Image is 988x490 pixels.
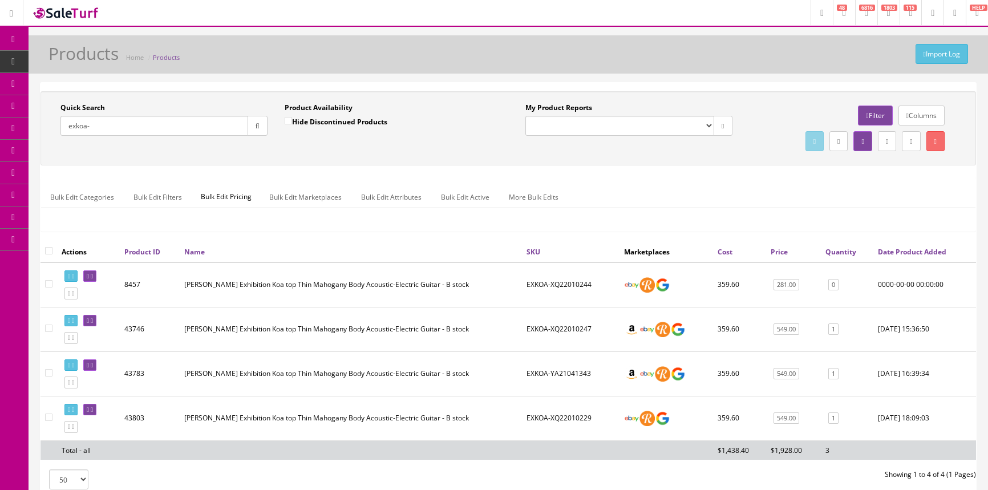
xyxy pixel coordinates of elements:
a: 1 [828,368,839,380]
td: 43783 [120,351,180,396]
a: More Bulk Edits [500,186,568,208]
td: EXKOA-YA21041343 [522,351,619,396]
a: 549.00 [774,412,799,424]
span: 1803 [881,5,897,11]
a: Bulk Edit Marketplaces [260,186,351,208]
a: Product ID [124,247,160,257]
label: Hide Discontinued Products [285,116,387,127]
img: google_shopping [655,411,670,426]
th: Marketplaces [619,241,713,262]
a: Home [126,53,144,62]
a: Bulk Edit Attributes [352,186,431,208]
a: Quantity [825,247,856,257]
a: 0 [828,279,839,291]
input: Search [60,116,248,136]
td: 8457 [120,262,180,307]
td: EXKOA-XQ22010247 [522,307,619,351]
td: Dean Exhibition Koa top Thin Mahogany Body Acoustic-Electric Guitar - B stock [180,262,522,307]
a: 1 [828,412,839,424]
img: ebay [624,277,639,293]
td: 43746 [120,307,180,351]
a: Cost [718,247,732,257]
label: My Product Reports [525,103,592,113]
td: 3 [821,440,873,460]
img: google_shopping [655,277,670,293]
img: reverb [655,366,670,382]
a: Name [184,247,205,257]
td: Dean Exhibition Koa top Thin Mahogany Body Acoustic-Electric Guitar - B stock [180,351,522,396]
a: Columns [898,106,945,125]
td: 359.60 [713,307,766,351]
a: Import Log [916,44,968,64]
img: reverb [639,411,655,426]
span: Bulk Edit Pricing [192,186,260,208]
h1: Products [48,44,119,63]
div: Showing 1 to 4 of 4 (1 Pages) [508,469,985,480]
label: Quick Search [60,103,105,113]
a: Price [771,247,788,257]
span: 115 [904,5,917,11]
img: google_shopping [670,366,686,382]
td: 359.60 [713,396,766,440]
td: Total - all [57,440,120,460]
img: SaleTurf [32,5,100,21]
a: 1 [828,323,839,335]
td: 43803 [120,396,180,440]
a: Filter [858,106,892,125]
img: google_shopping [670,322,686,337]
span: HELP [970,5,987,11]
span: 48 [837,5,847,11]
a: Date Product Added [878,247,946,257]
a: 549.00 [774,323,799,335]
img: reverb [655,322,670,337]
a: 549.00 [774,368,799,380]
td: $1,438.40 [713,440,766,460]
td: EXKOA-XQ22010229 [522,396,619,440]
td: Dean Exhibition Koa top Thin Mahogany Body Acoustic-Electric Guitar - B stock [180,307,522,351]
label: Product Availability [285,103,353,113]
td: Dean Exhibition Koa top Thin Mahogany Body Acoustic-Electric Guitar - B stock [180,396,522,440]
td: 2025-09-04 18:09:03 [873,396,976,440]
img: ebay [639,322,655,337]
img: amazon [624,322,639,337]
a: Bulk Edit Categories [41,186,123,208]
a: Products [153,53,180,62]
img: ebay [624,411,639,426]
td: 0000-00-00 00:00:00 [873,262,976,307]
td: 2025-08-29 15:36:50 [873,307,976,351]
td: 359.60 [713,262,766,307]
input: Hide Discontinued Products [285,117,292,124]
th: Actions [57,241,120,262]
a: 281.00 [774,279,799,291]
td: 2025-09-03 16:39:34 [873,351,976,396]
img: ebay [639,366,655,382]
a: SKU [527,247,540,257]
td: $1,928.00 [766,440,821,460]
a: Bulk Edit Active [432,186,499,208]
td: EXKOA-XQ22010244 [522,262,619,307]
td: 359.60 [713,351,766,396]
img: reverb [639,277,655,293]
a: Bulk Edit Filters [124,186,191,208]
img: amazon [624,366,639,382]
span: 6816 [859,5,875,11]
